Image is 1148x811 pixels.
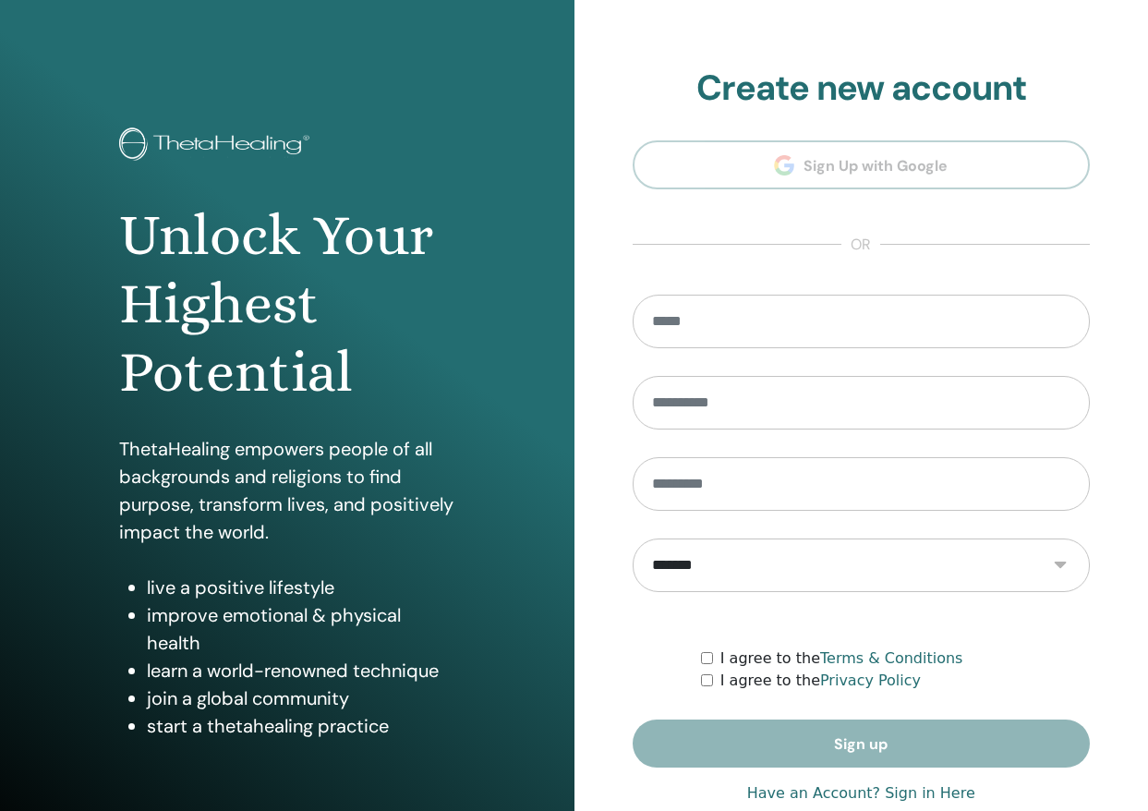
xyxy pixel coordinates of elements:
a: Terms & Conditions [820,649,962,667]
li: improve emotional & physical health [147,601,455,657]
li: join a global community [147,684,455,712]
p: ThetaHealing empowers people of all backgrounds and religions to find purpose, transform lives, a... [119,435,455,546]
a: Have an Account? Sign in Here [747,782,975,805]
span: or [841,234,880,256]
a: Privacy Policy [820,672,921,689]
label: I agree to the [720,670,921,692]
li: start a thetahealing practice [147,712,455,740]
label: I agree to the [720,648,963,670]
h2: Create new account [633,67,1091,110]
li: live a positive lifestyle [147,574,455,601]
h1: Unlock Your Highest Potential [119,201,455,407]
li: learn a world-renowned technique [147,657,455,684]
